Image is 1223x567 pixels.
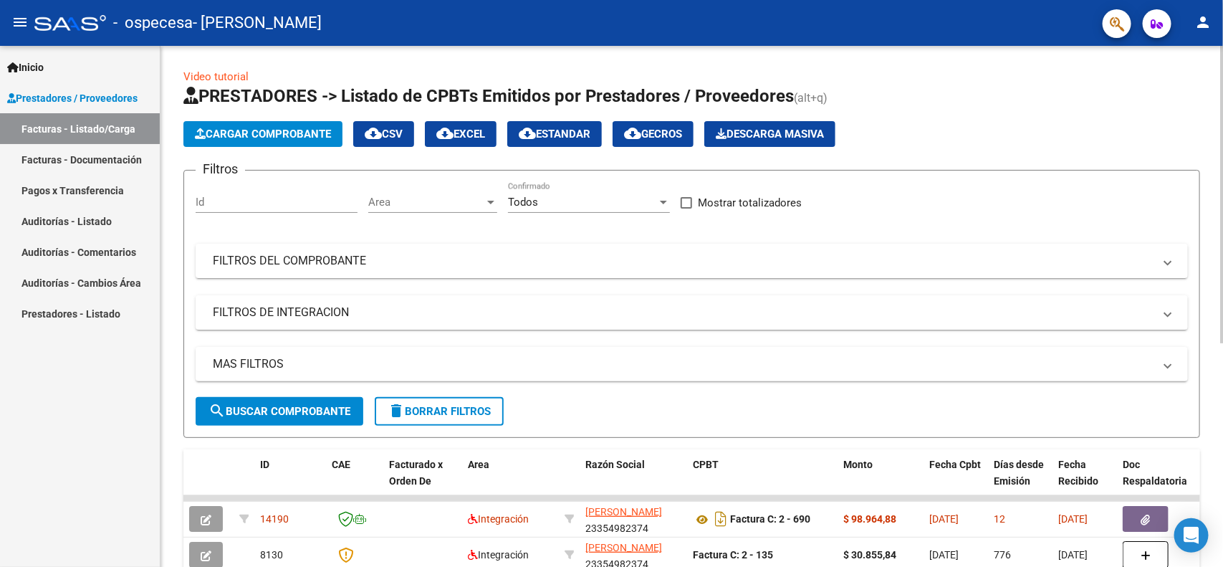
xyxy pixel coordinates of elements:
[1117,449,1203,513] datatable-header-cell: Doc Respaldatoria
[368,196,484,209] span: Area
[213,305,1154,320] mat-panel-title: FILTROS DE INTEGRACION
[196,159,245,179] h3: Filtros
[711,508,730,530] i: Descargar documento
[1174,518,1209,553] div: Open Intercom Messenger
[1052,449,1117,513] datatable-header-cell: Fecha Recibido
[843,459,873,470] span: Monto
[994,459,1044,487] span: Días desde Emisión
[585,506,662,518] span: [PERSON_NAME]
[585,459,645,470] span: Razón Social
[519,128,590,140] span: Estandar
[389,459,443,487] span: Facturado x Orden De
[585,542,662,553] span: [PERSON_NAME]
[196,397,363,426] button: Buscar Comprobante
[260,549,283,561] span: 8130
[613,121,694,147] button: Gecros
[704,121,835,147] button: Descarga Masiva
[213,253,1154,269] mat-panel-title: FILTROS DEL COMPROBANTE
[208,405,350,418] span: Buscar Comprobante
[624,128,682,140] span: Gecros
[436,128,485,140] span: EXCEL
[436,125,454,142] mat-icon: cloud_download
[213,356,1154,372] mat-panel-title: MAS FILTROS
[693,549,773,561] strong: Factura C: 2 - 135
[468,549,529,561] span: Integración
[196,295,1188,330] mat-expansion-panel-header: FILTROS DE INTEGRACION
[693,459,719,470] span: CPBT
[332,459,350,470] span: CAE
[196,347,1188,381] mat-expansion-panel-header: MAS FILTROS
[193,7,322,39] span: - [PERSON_NAME]
[468,513,529,525] span: Integración
[1058,513,1088,525] span: [DATE]
[365,128,403,140] span: CSV
[254,449,326,513] datatable-header-cell: ID
[388,405,491,418] span: Borrar Filtros
[924,449,988,513] datatable-header-cell: Fecha Cpbt
[687,449,838,513] datatable-header-cell: CPBT
[624,125,641,142] mat-icon: cloud_download
[1058,549,1088,561] span: [DATE]
[698,194,802,211] span: Mostrar totalizadores
[994,549,1011,561] span: 776
[365,125,382,142] mat-icon: cloud_download
[580,449,687,513] datatable-header-cell: Razón Social
[929,549,959,561] span: [DATE]
[716,128,824,140] span: Descarga Masiva
[260,513,289,525] span: 14190
[425,121,497,147] button: EXCEL
[7,59,44,75] span: Inicio
[468,459,489,470] span: Area
[183,70,249,83] a: Video tutorial
[929,513,959,525] span: [DATE]
[507,121,602,147] button: Estandar
[183,86,794,106] span: PRESTADORES -> Listado de CPBTs Emitidos por Prestadores / Proveedores
[838,449,924,513] datatable-header-cell: Monto
[704,121,835,147] app-download-masive: Descarga masiva de comprobantes (adjuntos)
[353,121,414,147] button: CSV
[183,121,342,147] button: Cargar Comprobante
[7,90,138,106] span: Prestadores / Proveedores
[730,514,810,525] strong: Factura C: 2 - 690
[375,397,504,426] button: Borrar Filtros
[508,196,538,209] span: Todos
[326,449,383,513] datatable-header-cell: CAE
[519,125,536,142] mat-icon: cloud_download
[1058,459,1098,487] span: Fecha Recibido
[11,14,29,31] mat-icon: menu
[585,504,681,534] div: 23354982374
[794,91,828,105] span: (alt+q)
[208,402,226,419] mat-icon: search
[1194,14,1212,31] mat-icon: person
[843,513,896,525] strong: $ 98.964,88
[1123,459,1187,487] span: Doc Respaldatoria
[388,402,405,419] mat-icon: delete
[113,7,193,39] span: - ospecesa
[843,549,896,561] strong: $ 30.855,84
[929,459,981,470] span: Fecha Cpbt
[260,459,269,470] span: ID
[195,128,331,140] span: Cargar Comprobante
[196,244,1188,278] mat-expansion-panel-header: FILTROS DEL COMPROBANTE
[383,449,462,513] datatable-header-cell: Facturado x Orden De
[994,513,1005,525] span: 12
[462,449,559,513] datatable-header-cell: Area
[988,449,1052,513] datatable-header-cell: Días desde Emisión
